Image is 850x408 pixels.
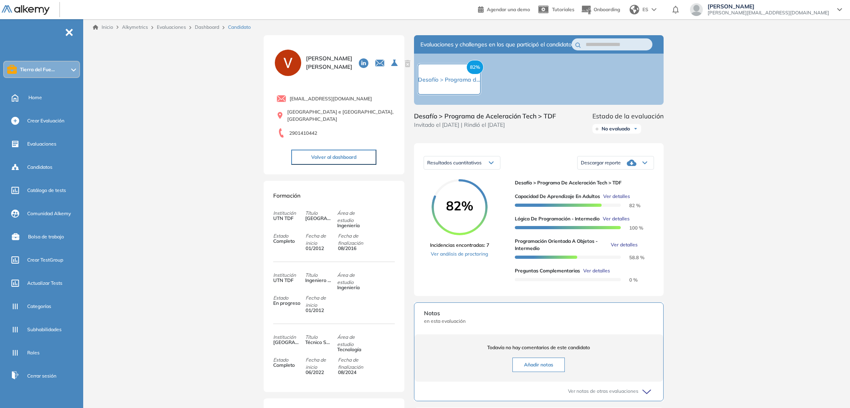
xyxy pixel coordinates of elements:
span: Título [305,272,337,279]
span: Todavía no hay comentarios de este candidato [424,344,654,351]
span: Capacidad de Aprendizaje en Adultos [515,193,600,200]
img: world [630,5,639,14]
span: en esta evaluación [424,318,654,325]
span: 06/2022 [306,369,333,376]
a: Ver análisis de proctoring [430,250,489,258]
span: UTN TDF [273,277,300,284]
button: Onboarding [581,1,620,18]
span: Programación Orientada a Objetos - Intermedio [515,238,608,252]
span: Candidatos [27,164,52,171]
span: Actualizar Tests [27,280,62,287]
span: Crear Evaluación [27,117,64,124]
span: Bolsa de trabajo [28,233,64,240]
a: Inicio [93,24,113,31]
span: Roles [27,349,40,356]
span: Resultados cuantitativos [427,160,482,166]
span: Ver detalles [603,215,630,222]
span: Onboarding [594,6,620,12]
img: arrow [652,8,656,11]
span: [GEOGRAPHIC_DATA] [305,215,332,222]
span: Tierra del Fue... [20,66,55,73]
span: Estado de la evaluación [592,111,664,121]
span: En progreso [273,300,300,307]
button: Volver al dashboard [291,150,376,165]
span: Ingeniería [337,222,364,229]
span: Comunidad Alkemy [27,210,71,217]
span: Completo [273,362,300,369]
span: Estado [273,356,305,364]
button: Ver detalles [608,241,638,248]
span: Ver detalles [603,193,630,200]
span: Invitado el [DATE] | Rindió el [DATE] [414,121,556,129]
span: Fecha de finalización [338,232,370,247]
span: Ingeniería [337,284,364,291]
span: Ver notas de otras evaluaciones [568,388,638,395]
span: Lógica de Programación - Intermedio [515,215,600,222]
span: Preguntas complementarias [515,267,580,274]
span: [PERSON_NAME] [PERSON_NAME] [306,54,352,71]
span: Estado [273,294,305,302]
span: 08/2016 [338,245,365,252]
a: Agendar una demo [478,4,530,14]
span: 2901410442 [289,130,317,137]
span: [PERSON_NAME][EMAIL_ADDRESS][DOMAIN_NAME] [708,10,829,16]
span: [EMAIL_ADDRESS][DOMAIN_NAME] [290,95,372,102]
span: Área de estudio [337,210,369,224]
span: Categorías [27,303,51,310]
span: Subhabilidades [27,326,62,333]
img: PROFILE_MENU_LOGO_USER [273,48,303,78]
a: Dashboard [195,24,219,30]
span: Completo [273,238,300,245]
span: Estado [273,232,305,240]
span: Crear TestGroup [27,256,63,264]
span: Ingeniero Pesquero [305,277,332,284]
a: Evaluaciones [157,24,186,30]
span: Fecha de inicio [306,232,338,247]
span: Home [28,94,42,101]
span: Evaluaciones [27,140,56,148]
span: Descargar reporte [581,160,621,166]
img: Logo [2,5,50,15]
span: Fecha de inicio [306,356,338,371]
iframe: Chat Widget [707,316,850,408]
span: 58.8 % [620,254,644,260]
span: Notas [424,309,654,318]
span: Título [305,334,337,341]
span: Evaluaciones y challenges en los que participó el candidato [420,40,572,49]
span: UTN TDF [273,215,300,222]
button: Ver detalles [600,193,630,200]
span: Área de estudio [337,334,369,348]
span: Tutoriales [552,6,574,12]
span: Candidato [228,24,251,31]
span: Técnico Superion en Ciencia de Datos e Inteligencia Artificial [305,339,332,346]
button: Ver detalles [600,215,630,222]
span: 82% [466,60,484,74]
span: Desafío > Programa de Aceleración Tech > TDF [414,111,556,121]
span: 82 % [620,202,640,208]
span: 01/2012 [306,307,333,314]
span: Alkymetrics [122,24,148,30]
button: Ver detalles [580,267,610,274]
span: [GEOGRAPHIC_DATA] [273,339,300,346]
span: Tecnología [337,346,364,353]
span: Institución [273,210,305,217]
span: [GEOGRAPHIC_DATA] e [GEOGRAPHIC_DATA], [GEOGRAPHIC_DATA] [287,108,395,123]
span: 01/2012 [306,245,333,252]
span: Ver detalles [611,241,638,248]
span: 08/2024 [338,369,365,376]
span: Fecha de finalización [338,356,370,371]
span: Catálogo de tests [27,187,66,194]
img: Ícono de flecha [633,126,638,131]
span: Institución [273,272,305,279]
span: Cerrar sesión [27,372,56,380]
span: Incidencias encontradas: 7 [430,242,489,249]
span: Título [305,210,337,217]
span: Institución [273,334,305,341]
span: Formación [273,192,300,199]
span: No evaluado [602,126,630,132]
span: Agendar una demo [487,6,530,12]
span: 82% [432,199,488,212]
span: Desafío > Programa de Aceleración Tech > TDF [515,179,648,186]
span: 0 % [620,277,638,283]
